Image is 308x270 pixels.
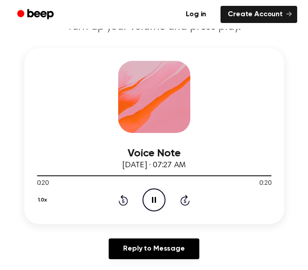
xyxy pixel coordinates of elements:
a: Log in [177,4,215,25]
span: 0:20 [37,179,49,188]
a: Create Account [221,6,297,23]
a: Reply to Message [109,238,199,259]
span: 0:20 [259,179,271,188]
a: Beep [11,6,62,23]
h3: Voice Note [37,147,271,160]
span: [DATE] · 07:27 AM [122,161,185,169]
button: 1.0x [37,192,51,208]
